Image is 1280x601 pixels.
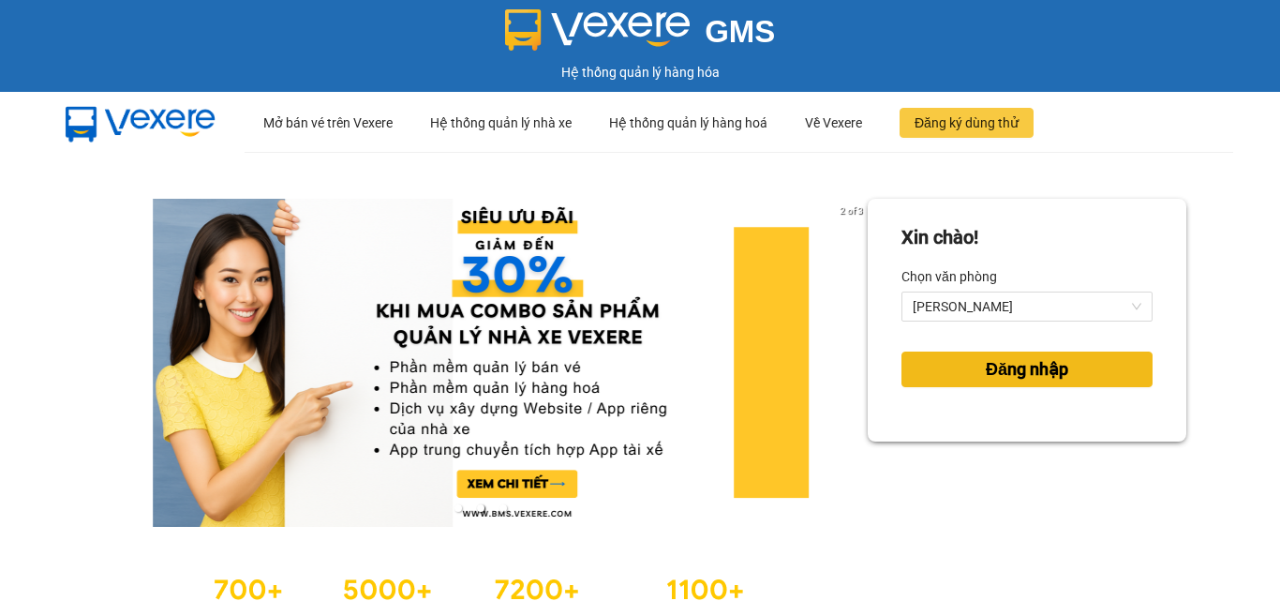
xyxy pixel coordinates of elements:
[901,262,997,292] label: Chọn văn phòng
[94,199,120,527] button: previous slide / item
[901,223,978,252] div: Xin chào!
[986,356,1068,383] span: Đăng nhập
[835,199,868,223] p: 2 of 3
[5,62,1275,83] div: Hệ thống quản lý hàng hóa
[913,293,1141,321] span: Bảo Lộc
[454,504,462,512] li: slide item 1
[900,108,1034,138] button: Đăng ký dùng thử
[477,504,484,512] li: slide item 2
[263,93,393,153] div: Mở bán vé trên Vexere
[705,14,775,49] span: GMS
[901,352,1153,387] button: Đăng nhập
[505,28,776,43] a: GMS
[841,199,868,527] button: next slide / item
[505,9,691,51] img: logo 2
[915,113,1019,133] span: Đăng ký dùng thử
[499,504,507,512] li: slide item 3
[805,93,862,153] div: Về Vexere
[609,93,767,153] div: Hệ thống quản lý hàng hoá
[430,93,572,153] div: Hệ thống quản lý nhà xe
[47,92,234,154] img: mbUUG5Q.png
